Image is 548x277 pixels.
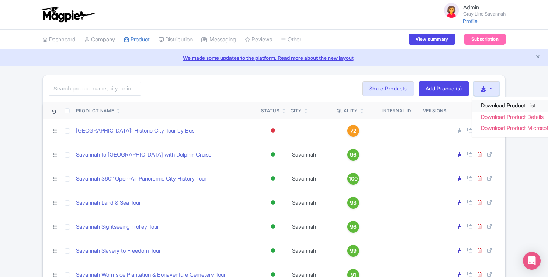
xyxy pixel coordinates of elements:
span: Admin [463,4,479,11]
button: Close announcement [535,53,541,62]
div: Active [269,221,277,232]
td: Savannah [288,167,334,191]
a: Company [84,30,115,50]
div: Active [269,197,277,208]
span: 99 [350,247,357,255]
div: Product Name [76,107,114,114]
a: 72 [337,125,370,137]
div: Quality [337,107,357,114]
span: 96 [350,223,357,231]
a: Savannah Land & Sea Tour [76,199,141,207]
a: We made some updates to the platform. Read more about the new layout [4,54,544,62]
a: [GEOGRAPHIC_DATA]: Historic City Tour by Bus [76,127,194,135]
input: Search product name, city, or interal id [49,82,141,96]
a: Product [124,30,150,50]
a: View summary [409,34,455,45]
img: avatar_key_member-9c1dde93af8b07d7383eb8b5fb890c87.png [443,1,460,19]
a: Savannah to [GEOGRAPHIC_DATA] with Dolphin Cruise [76,151,211,159]
div: Active [269,173,277,184]
a: Messaging [201,30,236,50]
span: 96 [350,151,357,159]
a: Add Product(s) [419,81,469,96]
div: Open Intercom Messenger [523,252,541,270]
a: 93 [337,197,370,209]
a: Dashboard [42,30,76,50]
a: 100 [337,173,370,185]
span: 100 [349,175,358,183]
a: Profile [463,18,478,24]
a: Savannah 360° Open-Air Panoramic City History Tour [76,175,207,183]
div: Inactive [269,125,277,136]
a: Subscription [464,34,506,45]
div: Active [269,149,277,160]
a: Savannah Slavery to Freedom Tour [76,247,161,255]
th: Versions [420,102,450,119]
td: Savannah [288,215,334,239]
a: Other [281,30,301,50]
span: 93 [350,199,357,207]
td: Savannah [288,143,334,167]
a: 96 [337,149,370,161]
a: Savannah Sightseeing Trolley Tour [76,223,159,231]
img: logo-ab69f6fb50320c5b225c76a69d11143b.png [39,6,96,23]
span: 72 [350,127,357,135]
a: Reviews [245,30,272,50]
th: Internal ID [373,102,420,119]
a: 99 [337,245,370,257]
div: City [291,107,302,114]
a: Share Products [362,81,414,96]
a: Distribution [159,30,193,50]
td: Savannah [288,239,334,263]
div: Active [269,245,277,256]
small: Gray Line Savannah [463,11,506,16]
a: Admin Gray Line Savannah [438,1,506,19]
td: Savannah [288,191,334,215]
a: 96 [337,221,370,233]
div: Status [261,107,280,114]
